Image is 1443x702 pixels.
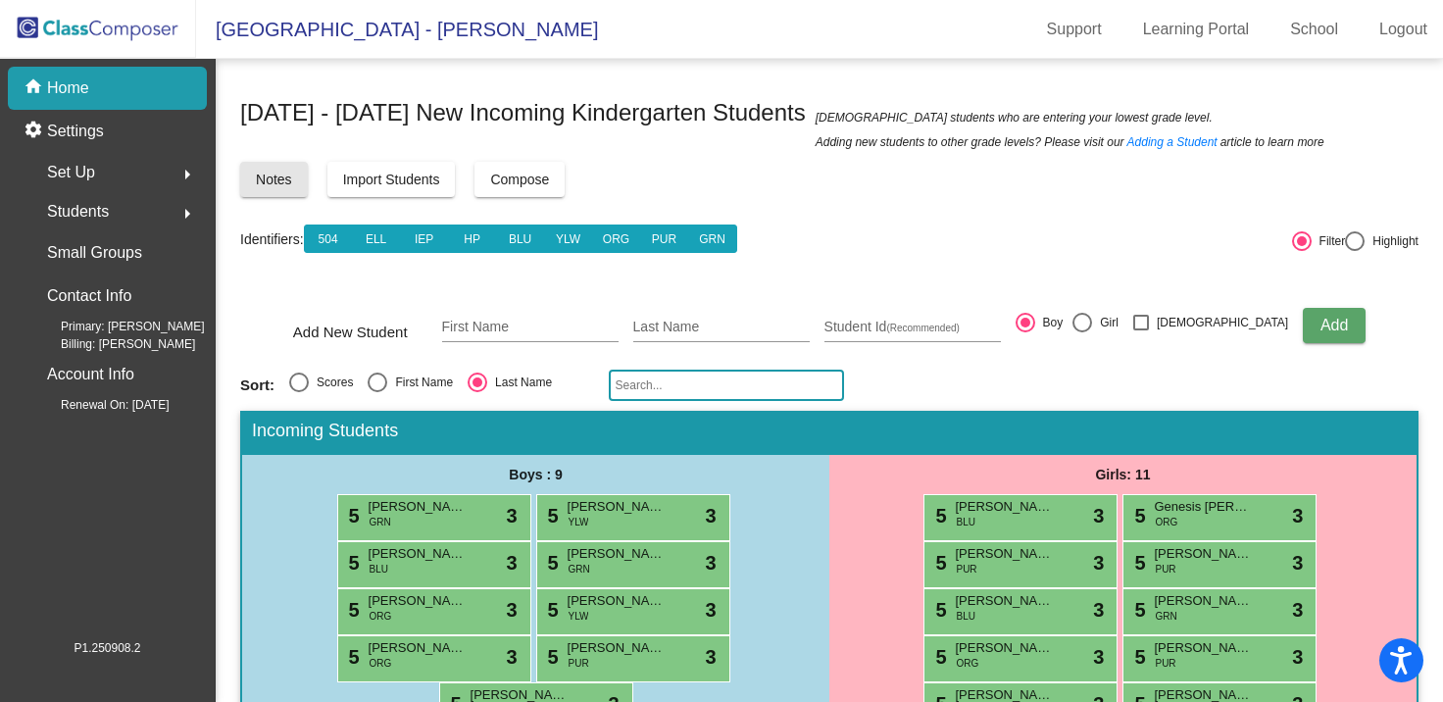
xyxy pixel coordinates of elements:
span: [PERSON_NAME] [955,544,1053,564]
span: 5 [930,552,946,574]
button: Notes [240,162,308,197]
button: IEP [400,225,449,253]
span: [PERSON_NAME] [369,497,467,517]
a: Identifiers: [240,231,304,247]
span: YLW [569,515,589,529]
span: [PERSON_NAME] Case [568,497,666,517]
span: 5 [344,552,360,574]
p: Home [47,76,89,100]
span: 3 [506,642,517,672]
span: BLU [956,515,974,529]
span: [PERSON_NAME] [369,638,467,658]
span: 5 [1129,505,1145,526]
span: GRN [370,515,391,529]
span: Adding new students to other grade levels? Please visit our article to learn more [816,132,1324,152]
span: ORG [956,656,978,671]
span: 3 [1292,642,1303,672]
mat-icon: settings [24,120,47,143]
span: [PERSON_NAME] [1154,638,1252,658]
a: School [1274,14,1354,45]
span: [PERSON_NAME] [1154,544,1252,564]
div: Boys : 9 [242,455,829,494]
span: 5 [344,646,360,668]
span: PUR [956,562,976,577]
span: [DEMOGRAPHIC_DATA] [1157,311,1288,334]
button: GRN [688,225,737,253]
span: [DATE] - [DATE] New Incoming Kindergarten Students [240,97,806,128]
span: 3 [1292,501,1303,530]
a: Learning Portal [1127,14,1266,45]
div: Girls: 11 [829,455,1417,494]
span: Incoming Students [252,421,398,442]
a: Logout [1364,14,1443,45]
span: 5 [930,599,946,621]
span: Renewal On: [DATE] [29,396,169,414]
span: [PERSON_NAME] [955,638,1053,658]
span: 3 [506,548,517,577]
input: First Name [442,320,619,335]
span: 3 [1292,595,1303,625]
span: 3 [705,548,716,577]
span: GRN [569,562,590,577]
span: 3 [705,501,716,530]
span: 3 [1292,548,1303,577]
span: 5 [543,599,559,621]
div: Highlight [1365,232,1418,250]
span: Add [1320,317,1348,333]
span: ORG [370,609,392,624]
span: BLU [956,609,974,624]
div: Filter [1312,232,1346,250]
a: Adding a Student [1127,132,1218,152]
span: Set Up [47,159,95,186]
div: Girl [1092,314,1119,331]
span: 3 [1093,501,1104,530]
mat-radio-group: Select an option [240,373,594,398]
mat-icon: arrow_right [175,202,199,226]
input: Student Id [824,320,1001,335]
mat-icon: home [24,76,47,100]
span: 3 [1093,548,1104,577]
span: 3 [705,595,716,625]
span: PUR [1155,562,1175,577]
span: [PERSON_NAME] [369,544,467,564]
span: PUR [1155,656,1175,671]
p: Settings [47,120,104,143]
span: Import Students [343,172,440,187]
span: Compose [490,172,549,187]
span: Students [47,198,109,226]
div: First Name [387,374,453,391]
mat-icon: arrow_right [175,163,199,186]
input: Search... [609,370,844,401]
span: Billing: [PERSON_NAME] [29,335,195,353]
span: Sort: [240,376,274,394]
span: Notes [256,172,292,187]
span: [PERSON_NAME] [369,591,467,611]
button: Compose [474,162,565,197]
span: 5 [1129,599,1145,621]
button: BLU [496,225,545,253]
div: Boy [1035,314,1064,331]
span: [PERSON_NAME] [955,497,1053,517]
span: 5 [1129,552,1145,574]
span: ORG [1155,515,1177,529]
span: 5 [344,505,360,526]
span: BLU [370,562,388,577]
button: PUR [640,225,689,253]
span: Genesis [PERSON_NAME] [1154,497,1252,517]
span: 3 [705,642,716,672]
button: 504 [304,225,353,253]
span: GRN [1155,609,1176,624]
button: Add [1303,308,1366,343]
span: [PERSON_NAME] [955,591,1053,611]
span: [DEMOGRAPHIC_DATA] students who are entering your lowest grade level. [816,108,1213,127]
span: 3 [506,595,517,625]
button: HP [448,225,497,253]
input: Last Name [633,320,810,335]
span: 5 [543,646,559,668]
p: Contact Info [47,282,131,310]
span: [PERSON_NAME] [568,591,666,611]
button: YLW [544,225,593,253]
button: ORG [592,225,641,253]
span: [PERSON_NAME] [1154,591,1252,611]
p: Account Info [47,361,134,388]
